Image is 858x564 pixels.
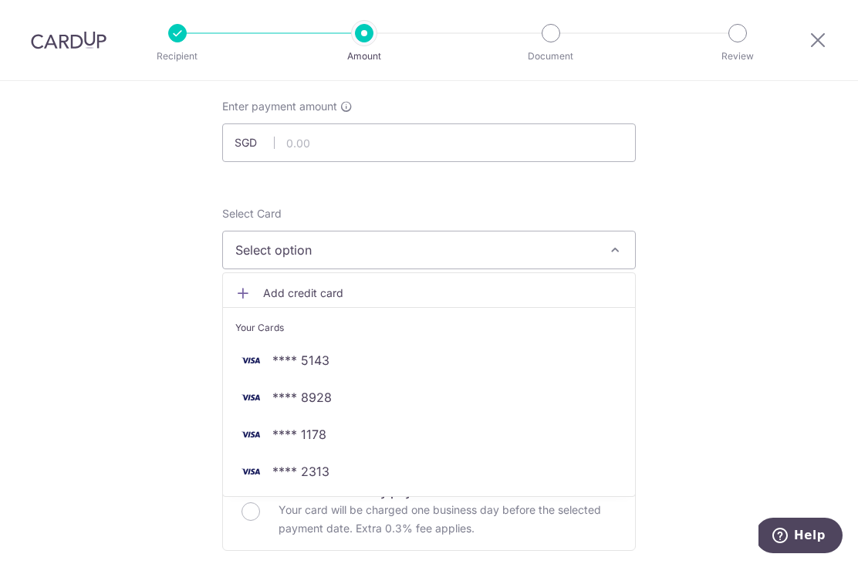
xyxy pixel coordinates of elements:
[235,351,266,370] img: VISA
[223,279,635,307] a: Add credit card
[235,320,284,336] span: Your Cards
[235,425,266,444] img: VISA
[263,285,623,301] span: Add credit card
[758,518,843,556] iframe: Opens a widget where you can find more information
[235,462,266,481] img: VISA
[235,388,266,407] img: VISA
[222,272,636,497] ul: Select option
